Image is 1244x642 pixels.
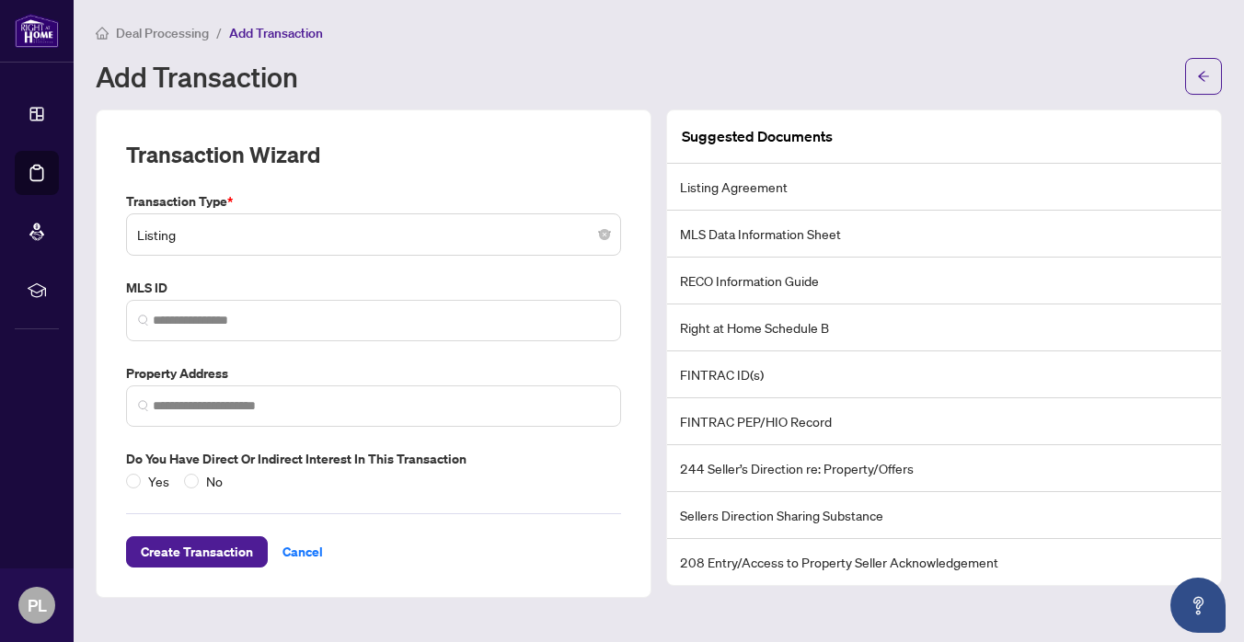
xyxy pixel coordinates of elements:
span: Create Transaction [141,537,253,567]
label: Transaction Type [126,191,621,212]
span: arrow-left [1197,70,1210,83]
img: search_icon [138,400,149,411]
img: search_icon [138,315,149,326]
li: 208 Entry/Access to Property Seller Acknowledgement [667,539,1221,585]
li: Listing Agreement [667,164,1221,211]
span: Yes [141,471,177,491]
img: logo [15,14,59,48]
label: MLS ID [126,278,621,298]
button: Cancel [268,536,338,567]
span: Cancel [282,537,323,567]
h2: Transaction Wizard [126,140,320,169]
li: 244 Seller’s Direction re: Property/Offers [667,445,1221,492]
h1: Add Transaction [96,62,298,91]
article: Suggested Documents [682,125,833,148]
label: Property Address [126,363,621,384]
button: Open asap [1170,578,1226,633]
button: Create Transaction [126,536,268,567]
li: Right at Home Schedule B [667,304,1221,351]
span: close-circle [599,229,610,240]
li: Sellers Direction Sharing Substance [667,492,1221,539]
li: FINTRAC PEP/HIO Record [667,398,1221,445]
span: Listing [137,217,610,252]
li: MLS Data Information Sheet [667,211,1221,258]
li: RECO Information Guide [667,258,1221,304]
li: FINTRAC ID(s) [667,351,1221,398]
span: PL [28,592,47,618]
span: No [199,471,230,491]
span: Add Transaction [229,25,323,41]
span: Deal Processing [116,25,209,41]
label: Do you have direct or indirect interest in this transaction [126,449,621,469]
span: home [96,27,109,40]
li: / [216,22,222,43]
